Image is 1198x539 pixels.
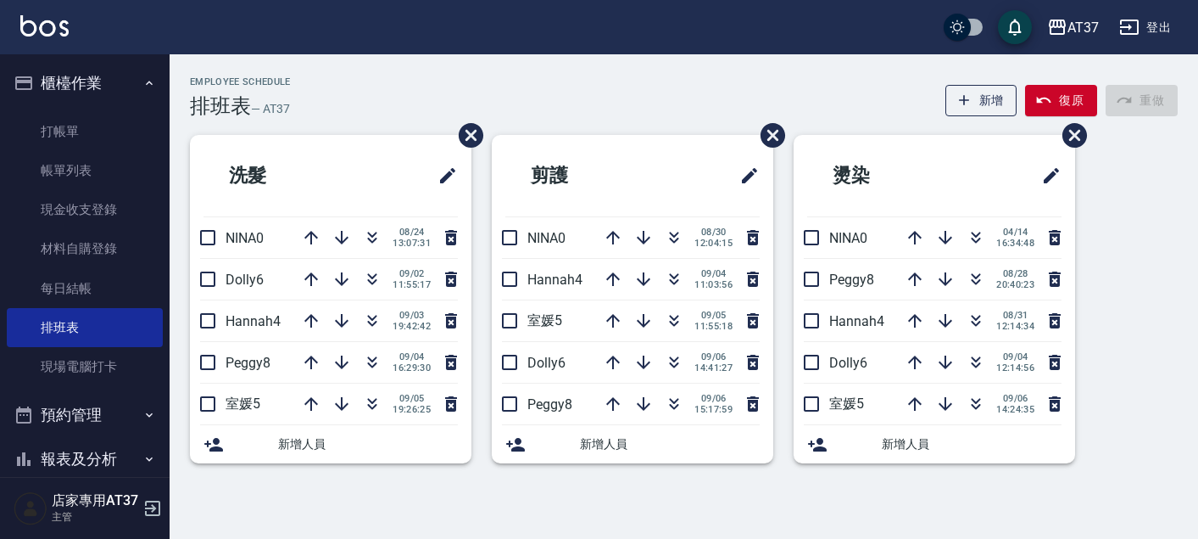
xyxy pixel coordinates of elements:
[694,310,733,321] span: 09/05
[694,362,733,373] span: 14:41:27
[278,435,458,453] span: 新增人員
[1025,85,1097,116] button: 復原
[527,396,572,413] span: Peggy8
[527,355,566,371] span: Dolly6
[694,238,733,249] span: 12:04:15
[807,145,963,206] h2: 燙染
[393,227,431,238] span: 08/24
[694,393,733,404] span: 09/06
[7,437,163,481] button: 報表及分析
[694,351,733,362] span: 09/06
[393,268,431,279] span: 09/02
[1031,155,1061,196] span: 修改班表的標題
[393,238,431,249] span: 13:07:31
[226,230,264,246] span: NINA0
[393,321,431,332] span: 19:42:42
[251,100,290,118] h6: — AT37
[7,229,163,268] a: 材料自購登錄
[729,155,760,196] span: 修改班表的標題
[998,10,1032,44] button: save
[794,425,1075,463] div: 新增人員
[7,308,163,347] a: 排班表
[393,362,431,373] span: 16:29:30
[996,227,1034,238] span: 04/14
[427,155,458,196] span: 修改班表的標題
[505,145,661,206] h2: 剪護
[52,492,138,509] h5: 店家專用AT37
[996,362,1034,373] span: 12:14:56
[694,268,733,279] span: 09/04
[527,312,562,328] span: 室媛5
[527,230,566,246] span: NINA0
[1040,10,1106,45] button: AT37
[7,151,163,190] a: 帳單列表
[829,396,864,412] span: 室媛5
[492,425,773,463] div: 新增人員
[996,310,1034,321] span: 08/31
[446,110,486,160] span: 刪除班表
[996,268,1034,279] span: 08/28
[829,230,867,246] span: NINA0
[226,272,264,288] span: Dolly6
[882,435,1061,453] span: 新增人員
[996,393,1034,404] span: 09/06
[226,355,270,371] span: Peggy8
[393,351,431,362] span: 09/04
[996,279,1034,290] span: 20:40:23
[190,76,291,87] h2: Employee Schedule
[694,227,733,238] span: 08/30
[580,435,760,453] span: 新增人員
[527,272,582,288] span: Hannah4
[829,313,884,329] span: Hannah4
[393,279,431,290] span: 11:55:17
[226,396,260,412] span: 室媛5
[203,145,359,206] h2: 洗髮
[996,321,1034,332] span: 12:14:34
[14,491,47,525] img: Person
[7,347,163,386] a: 現場電腦打卡
[829,355,867,371] span: Dolly6
[996,238,1034,249] span: 16:34:48
[7,393,163,437] button: 預約管理
[1067,17,1099,38] div: AT37
[748,110,788,160] span: 刪除班表
[52,509,138,525] p: 主管
[694,404,733,415] span: 15:17:59
[829,272,874,288] span: Peggy8
[996,351,1034,362] span: 09/04
[996,404,1034,415] span: 14:24:35
[7,190,163,229] a: 現金收支登錄
[190,94,251,118] h3: 排班表
[1050,110,1089,160] span: 刪除班表
[7,269,163,308] a: 每日結帳
[190,425,471,463] div: 新增人員
[945,85,1017,116] button: 新增
[694,321,733,332] span: 11:55:18
[393,393,431,404] span: 09/05
[226,313,281,329] span: Hannah4
[7,61,163,105] button: 櫃檯作業
[20,15,69,36] img: Logo
[393,310,431,321] span: 09/03
[7,112,163,151] a: 打帳單
[393,404,431,415] span: 19:26:25
[694,279,733,290] span: 11:03:56
[1112,12,1178,43] button: 登出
